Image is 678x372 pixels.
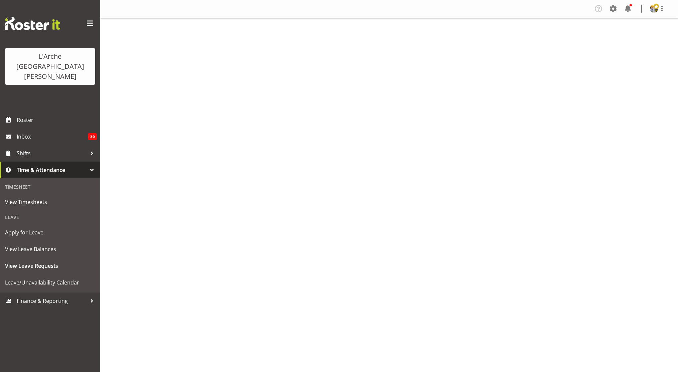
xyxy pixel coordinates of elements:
[2,180,99,194] div: Timesheet
[17,296,87,306] span: Finance & Reporting
[88,133,97,140] span: 36
[2,224,99,241] a: Apply for Leave
[5,227,95,237] span: Apply for Leave
[2,274,99,291] a: Leave/Unavailability Calendar
[2,241,99,257] a: View Leave Balances
[5,261,95,271] span: View Leave Requests
[2,210,99,224] div: Leave
[17,115,97,125] span: Roster
[17,165,87,175] span: Time & Attendance
[5,17,60,30] img: Rosterit website logo
[2,194,99,210] a: View Timesheets
[5,277,95,288] span: Leave/Unavailability Calendar
[2,257,99,274] a: View Leave Requests
[17,148,87,158] span: Shifts
[17,132,88,142] span: Inbox
[5,244,95,254] span: View Leave Balances
[5,197,95,207] span: View Timesheets
[650,5,658,13] img: aizza-garduque4b89473dfc6c768e6a566f2329987521.png
[12,51,89,81] div: L'Arche [GEOGRAPHIC_DATA][PERSON_NAME]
